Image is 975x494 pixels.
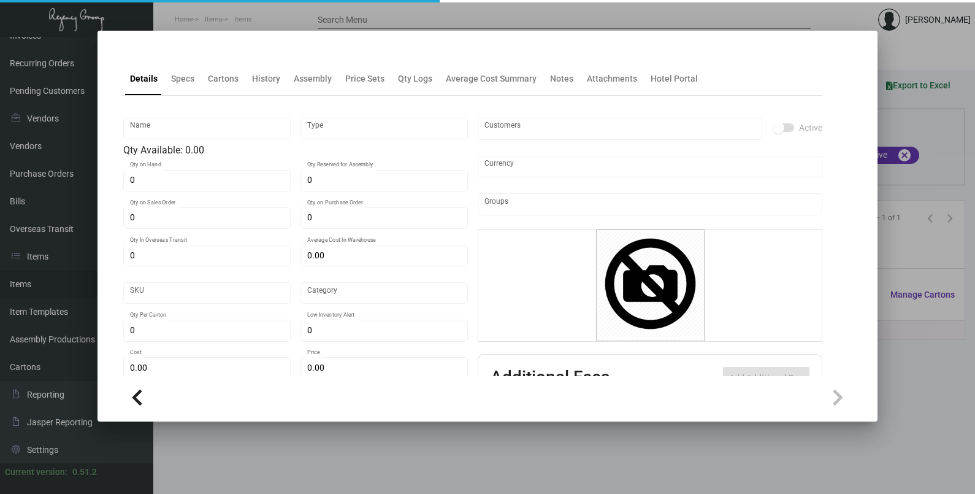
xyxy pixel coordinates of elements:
[294,72,332,85] div: Assembly
[208,72,239,85] div: Cartons
[123,143,468,158] div: Qty Available: 0.00
[723,367,809,389] button: Add Additional Fee
[587,72,637,85] div: Attachments
[345,72,384,85] div: Price Sets
[729,373,803,383] span: Add Additional Fee
[446,72,537,85] div: Average Cost Summary
[130,72,158,85] div: Details
[799,120,822,135] span: Active
[171,72,194,85] div: Specs
[484,199,816,209] input: Add new..
[72,466,97,479] div: 0.51.2
[5,466,67,479] div: Current version:
[491,367,610,389] h2: Additional Fees
[484,124,756,134] input: Add new..
[398,72,432,85] div: Qty Logs
[252,72,280,85] div: History
[651,72,698,85] div: Hotel Portal
[550,72,573,85] div: Notes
